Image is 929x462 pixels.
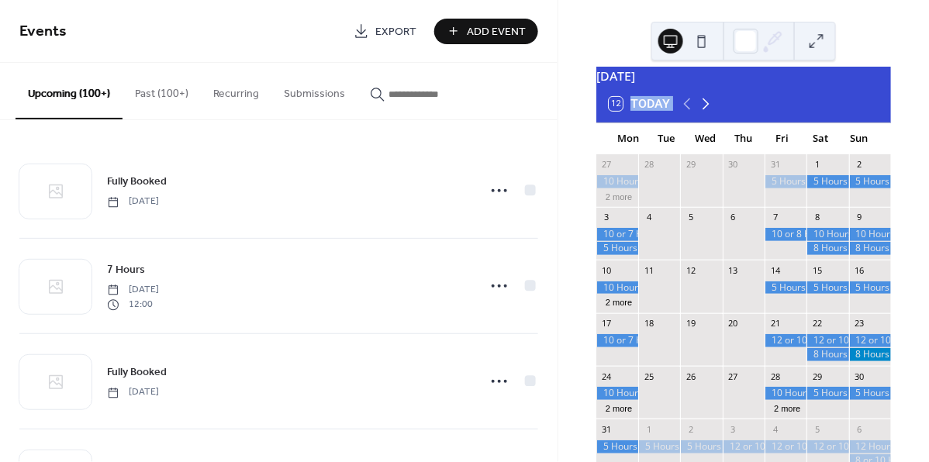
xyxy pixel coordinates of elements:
[609,123,648,154] div: Mon
[806,348,848,361] div: 8 Hours
[849,175,891,188] div: 5 Hours
[811,423,823,435] div: 5
[643,423,654,435] div: 1
[806,387,848,400] div: 5 Hours
[643,159,654,171] div: 28
[596,387,638,400] div: 10 Hours
[849,281,891,295] div: 5 Hours
[19,17,67,47] span: Events
[811,212,823,223] div: 8
[765,175,806,188] div: 5 Hours
[468,24,527,40] span: Add Event
[201,63,271,118] button: Recurring
[596,281,638,295] div: 10 Hours
[685,212,696,223] div: 5
[685,264,696,276] div: 12
[643,318,654,329] div: 18
[727,371,739,382] div: 27
[849,387,891,400] div: 5 Hours
[806,175,848,188] div: 5 Hours
[643,371,654,382] div: 25
[806,334,848,347] div: 12 or 10 Hours
[107,173,167,191] a: Fully Booked
[849,440,891,453] div: 12 Hours
[854,318,865,329] div: 23
[840,123,879,154] div: Sun
[849,334,891,347] div: 12 or 10 Hours
[854,212,865,223] div: 9
[342,19,428,44] a: Export
[107,263,145,279] span: 7 Hours
[727,423,739,435] div: 3
[727,318,739,329] div: 20
[643,264,654,276] div: 11
[769,423,781,435] div: 4
[769,159,781,171] div: 31
[765,228,806,241] div: 10 or 8 Hours
[107,174,167,191] span: Fully Booked
[107,261,145,279] a: 7 Hours
[854,159,865,171] div: 2
[854,423,865,435] div: 6
[723,440,765,453] div: 12 or 10 or 8 Hours
[763,123,802,154] div: Fri
[686,123,724,154] div: Wed
[603,93,675,115] button: 12Today
[596,67,891,85] div: [DATE]
[107,195,159,209] span: [DATE]
[727,212,739,223] div: 6
[727,159,739,171] div: 30
[601,371,613,382] div: 24
[375,24,416,40] span: Export
[769,264,781,276] div: 14
[601,423,613,435] div: 31
[769,212,781,223] div: 7
[271,63,357,118] button: Submissions
[811,159,823,171] div: 1
[596,440,638,453] div: 5 Hours
[806,228,848,241] div: 10 Hours
[596,175,638,188] div: 10 Hours
[601,264,613,276] div: 10
[811,264,823,276] div: 15
[648,123,686,154] div: Tue
[638,440,680,453] div: 5 Hours
[596,242,638,255] div: 5 Hours
[599,189,638,202] button: 2 more
[811,318,823,329] div: 22
[685,159,696,171] div: 29
[601,212,613,223] div: 3
[802,123,841,154] div: Sat
[724,123,763,154] div: Thu
[768,401,806,414] button: 2 more
[601,318,613,329] div: 17
[765,334,806,347] div: 12 or 10 or 8 Hours
[643,212,654,223] div: 4
[107,284,159,298] span: [DATE]
[685,318,696,329] div: 19
[765,440,806,453] div: 12 or 10 or 8 Hours
[811,371,823,382] div: 29
[685,371,696,382] div: 26
[769,371,781,382] div: 28
[107,364,167,381] a: Fully Booked
[854,264,865,276] div: 16
[680,440,722,453] div: 5 Hours
[849,348,891,361] div: 8 Hours
[727,264,739,276] div: 13
[854,371,865,382] div: 30
[849,242,891,255] div: 8 Hours
[849,228,891,241] div: 10 Hours
[107,386,159,400] span: [DATE]
[765,387,806,400] div: 10 Hours
[685,423,696,435] div: 2
[599,401,638,414] button: 2 more
[596,334,638,347] div: 10 or 7 Hours
[765,281,806,295] div: 5 Hours
[806,281,848,295] div: 5 Hours
[806,242,848,255] div: 8 Hours
[596,228,638,241] div: 10 or 7 Hours
[434,19,538,44] button: Add Event
[601,159,613,171] div: 27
